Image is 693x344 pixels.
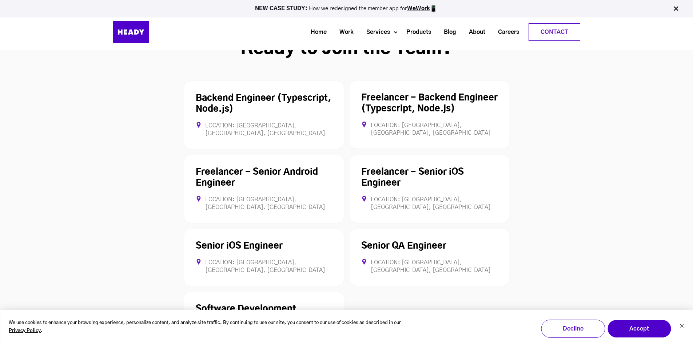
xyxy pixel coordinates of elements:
a: Privacy Policy [9,327,41,335]
a: Work [330,25,357,39]
button: Dismiss cookie banner [680,323,684,331]
button: Accept [607,320,671,338]
a: Blog [435,25,460,39]
a: Contact [529,24,580,40]
div: Location: [GEOGRAPHIC_DATA], [GEOGRAPHIC_DATA], [GEOGRAPHIC_DATA] [196,196,332,211]
a: Senior iOS Engineer [196,242,283,250]
strong: NEW CASE STUDY: [255,6,309,11]
img: app emoji [430,5,437,12]
img: Heady_Logo_Web-01 (1) [113,21,149,43]
img: Close Bar [672,5,680,12]
p: We use cookies to enhance your browsing experience, personalize content, and analyze site traffic... [9,319,407,336]
div: Location: [GEOGRAPHIC_DATA], [GEOGRAPHIC_DATA], [GEOGRAPHIC_DATA] [196,259,332,274]
p: How we redesigned the member app for [3,5,690,12]
div: Location: [GEOGRAPHIC_DATA], [GEOGRAPHIC_DATA], [GEOGRAPHIC_DATA] [361,259,498,274]
a: Careers [489,25,523,39]
div: Location: [GEOGRAPHIC_DATA], [GEOGRAPHIC_DATA], [GEOGRAPHIC_DATA] [361,196,498,211]
a: About [460,25,489,39]
a: Software Development Engineer In Test / SDET [196,305,298,324]
a: Backend Engineer (Typescript, Node.js) [196,94,331,114]
a: Services [357,25,394,39]
a: Freelancer - Senior Android Engineer [196,168,318,187]
button: Decline [541,320,605,338]
div: Location: [GEOGRAPHIC_DATA], [GEOGRAPHIC_DATA], [GEOGRAPHIC_DATA] [196,122,332,137]
div: Navigation Menu [167,23,580,41]
a: Products [397,25,435,39]
div: Location: [GEOGRAPHIC_DATA], [GEOGRAPHIC_DATA], [GEOGRAPHIC_DATA] [361,122,498,137]
a: WeWork [407,6,430,11]
a: Senior QA Engineer [361,242,446,250]
a: Home [302,25,330,39]
a: Freelancer - Senior iOS Engineer [361,168,464,187]
a: Freelancer - Backend Engineer (Typescript, Node.js) [361,94,498,113]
